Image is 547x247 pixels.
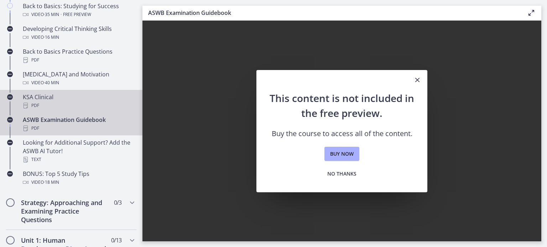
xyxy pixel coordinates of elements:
div: PDF [23,124,134,133]
div: Back to Basics: Studying for Success [23,2,134,19]
div: Developing Critical Thinking Skills [23,25,134,42]
span: No thanks [327,170,356,178]
button: Close [407,70,427,91]
h2: Strategy: Approaching and Examining Practice Questions [21,198,108,224]
div: Text [23,155,134,164]
span: · 16 min [44,33,59,42]
button: No thanks [322,167,362,181]
span: 0 / 3 [114,198,121,207]
div: ASWB Examination Guidebook [23,116,134,133]
div: Video [23,33,134,42]
div: PDF [23,101,134,110]
h2: This content is not included in the free preview. [268,91,416,120]
span: · 35 min [44,10,59,19]
div: KSA Clinical [23,93,134,110]
div: PDF [23,56,134,64]
a: Buy now [324,147,359,161]
h3: ASWB Examination Guidebook [148,9,516,17]
div: BONUS: Top 5 Study Tips [23,170,134,187]
span: Buy now [330,150,354,158]
span: Free preview [63,10,91,19]
div: Video [23,10,134,19]
div: Video [23,79,134,87]
span: · [61,10,62,19]
span: · 18 min [44,178,59,187]
div: Looking for Additional Support? Add the ASWB AI Tutor! [23,138,134,164]
span: 0 / 13 [111,236,121,245]
span: · 40 min [44,79,59,87]
div: [MEDICAL_DATA] and Motivation [23,70,134,87]
p: Buy the course to access all of the content. [268,129,416,138]
div: Video [23,178,134,187]
div: Back to Basics Practice Questions [23,47,134,64]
